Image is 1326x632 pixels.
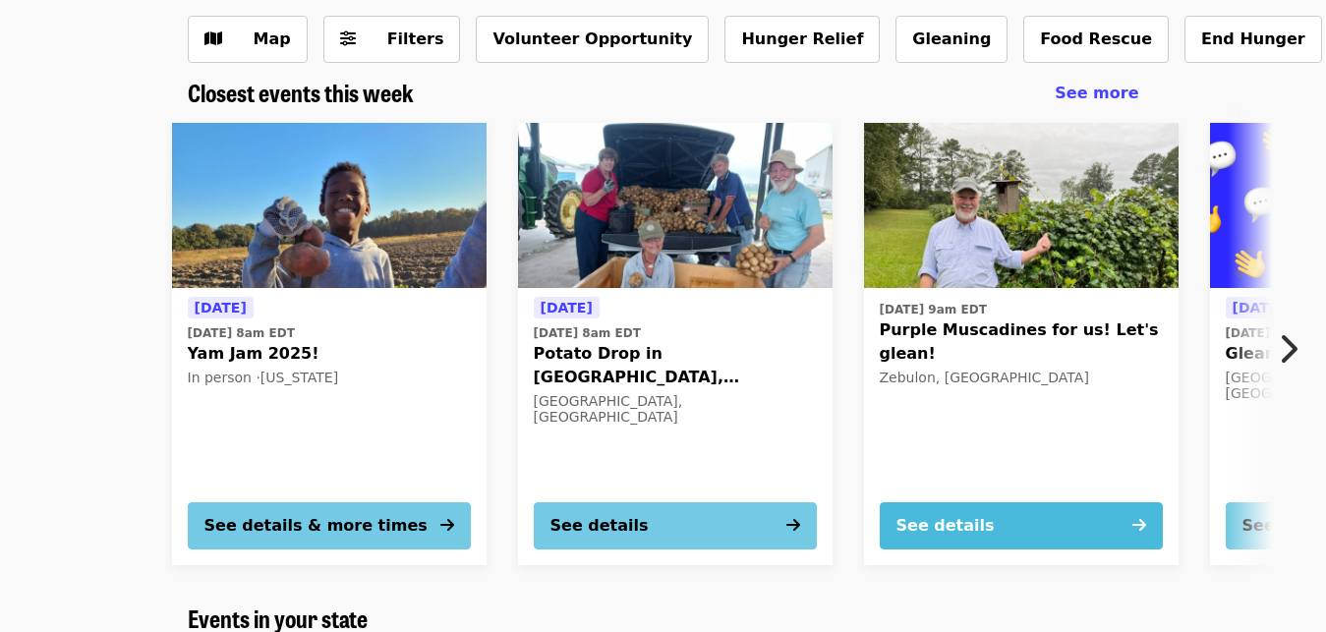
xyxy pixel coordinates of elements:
[340,29,356,48] i: sliders-h icon
[172,123,487,288] img: Yam Jam 2025! organized by Society of St. Andrew
[1023,16,1169,63] button: Food Rescue
[1055,84,1138,102] span: See more
[195,300,247,316] span: [DATE]
[1184,16,1322,63] button: End Hunger
[188,75,414,109] span: Closest events this week
[1261,321,1326,376] button: Next item
[880,502,1163,549] button: See details
[541,300,593,316] span: [DATE]
[440,516,454,535] i: arrow-right icon
[534,342,817,389] span: Potato Drop in [GEOGRAPHIC_DATA], [GEOGRAPHIC_DATA]!
[880,318,1163,366] span: Purple Muscadines for us! Let's glean!
[188,324,295,342] time: [DATE] 8am EDT
[323,16,461,63] button: Filters (0 selected)
[550,514,649,538] div: See details
[895,16,1008,63] button: Gleaning
[172,79,1155,107] div: Closest events this week
[534,324,641,342] time: [DATE] 8am EDT
[864,123,1179,565] a: See details for "Purple Muscadines for us! Let's glean!"
[188,502,471,549] button: See details & more times
[188,16,308,63] button: Show map view
[896,514,995,538] div: See details
[188,342,471,366] span: Yam Jam 2025!
[786,516,800,535] i: arrow-right icon
[204,29,222,48] i: map icon
[188,79,414,107] a: Closest events this week
[387,29,444,48] span: Filters
[1278,330,1297,368] i: chevron-right icon
[188,370,339,385] span: In person · [US_STATE]
[880,370,1163,386] div: Zebulon, [GEOGRAPHIC_DATA]
[476,16,709,63] button: Volunteer Opportunity
[518,123,833,565] a: See details for "Potato Drop in New Hill, NC!"
[864,123,1179,288] img: Purple Muscadines for us! Let's glean! organized by Society of St. Andrew
[534,393,817,427] div: [GEOGRAPHIC_DATA], [GEOGRAPHIC_DATA]
[534,502,817,549] button: See details
[254,29,291,48] span: Map
[1132,516,1146,535] i: arrow-right icon
[880,301,987,318] time: [DATE] 9am EDT
[172,123,487,565] a: See details for "Yam Jam 2025!"
[518,123,833,288] img: Potato Drop in New Hill, NC! organized by Society of St. Andrew
[724,16,880,63] button: Hunger Relief
[204,514,428,538] div: See details & more times
[1055,82,1138,105] a: See more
